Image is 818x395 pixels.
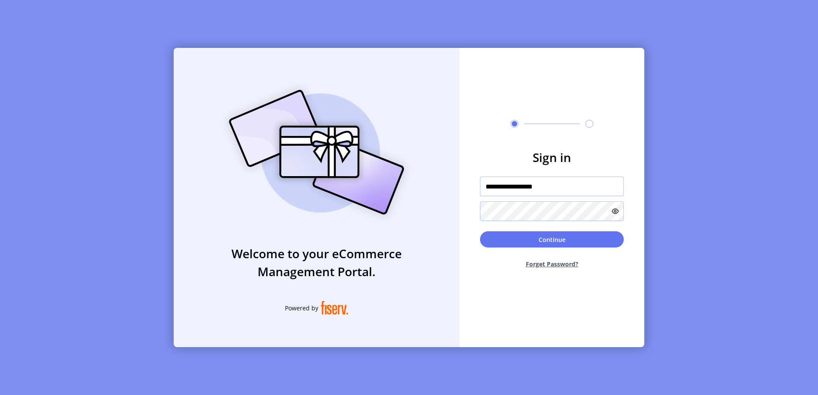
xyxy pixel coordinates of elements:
button: Forget Password? [480,253,624,275]
img: card_Illustration.svg [216,80,417,224]
span: Powered by [285,304,318,312]
h3: Sign in [480,148,624,166]
button: Continue [480,231,624,248]
h3: Welcome to your eCommerce Management Portal. [174,245,459,280]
